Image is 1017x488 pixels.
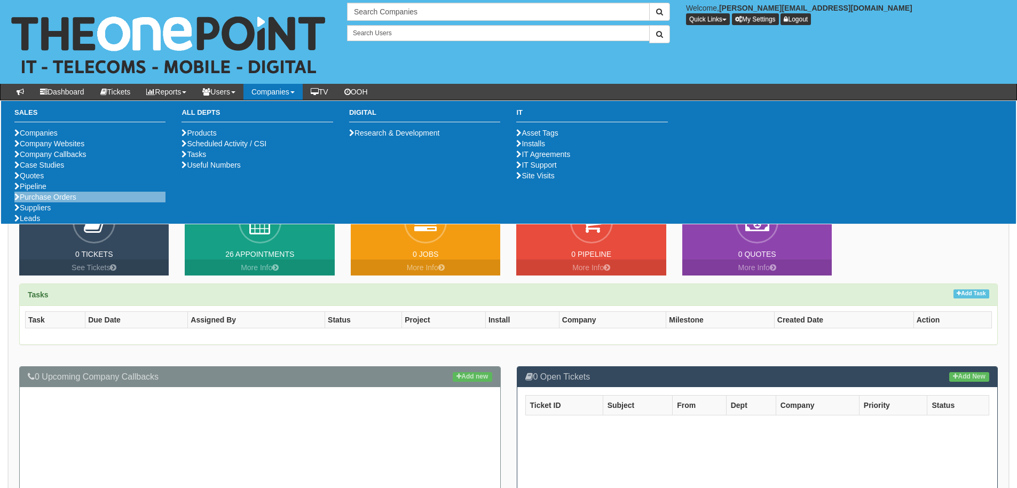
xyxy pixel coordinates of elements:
h3: 0 Upcoming Company Callbacks [28,372,492,382]
a: Pipeline [14,182,46,191]
a: Suppliers [14,203,51,212]
th: Task [26,311,85,328]
a: Products [182,129,216,137]
h3: Sales [14,109,165,122]
h3: IT [516,109,667,122]
th: Dept [726,396,776,415]
th: Company [776,396,859,415]
input: Search Companies [347,3,650,21]
th: Install [485,311,559,328]
h3: All Depts [182,109,333,122]
a: Purchase Orders [14,193,76,201]
a: More Info [351,259,500,276]
th: Company [559,311,666,328]
th: Action [913,311,991,328]
a: Dashboard [32,84,92,100]
div: Welcome, [678,3,1017,25]
a: 26 Appointments [225,250,294,258]
a: TV [303,84,336,100]
th: Subject [603,396,673,415]
a: My Settings [732,13,779,25]
th: Status [927,396,989,415]
a: Add New [949,372,989,382]
a: 0 Pipeline [571,250,611,258]
a: Tickets [92,84,139,100]
th: Created Date [774,311,913,328]
h3: 0 Open Tickets [525,372,990,382]
a: Companies [14,129,58,137]
input: Search Users [347,25,650,41]
a: More Info [516,259,666,276]
a: Tasks [182,150,206,159]
a: Users [194,84,243,100]
a: IT Support [516,161,556,169]
button: Quick Links [686,13,730,25]
th: Project [402,311,486,328]
a: Case Studies [14,161,64,169]
th: Status [325,311,402,328]
h3: Digital [349,109,500,122]
a: 0 Jobs [413,250,438,258]
th: From [673,396,726,415]
a: Company Callbacks [14,150,86,159]
a: Companies [243,84,303,100]
b: [PERSON_NAME][EMAIL_ADDRESS][DOMAIN_NAME] [719,4,912,12]
a: OOH [336,84,376,100]
a: Add new [453,372,492,382]
th: Milestone [666,311,775,328]
a: Leads [14,214,40,223]
th: Ticket ID [525,396,603,415]
a: Site Visits [516,171,554,180]
a: Add Task [953,289,989,298]
a: More Info [185,259,334,276]
a: Reports [138,84,194,100]
a: Asset Tags [516,129,558,137]
strong: Tasks [28,290,49,299]
a: See Tickets [19,259,169,276]
a: 0 Quotes [738,250,776,258]
a: Installs [516,139,545,148]
a: More Info [682,259,832,276]
th: Due Date [85,311,188,328]
th: Priority [859,396,927,415]
a: Quotes [14,171,44,180]
a: 0 Tickets [75,250,113,258]
a: Research & Development [349,129,440,137]
a: IT Agreements [516,150,570,159]
a: Company Websites [14,139,84,148]
a: Scheduled Activity / CSI [182,139,266,148]
a: Logout [781,13,811,25]
th: Assigned By [188,311,325,328]
a: Useful Numbers [182,161,240,169]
